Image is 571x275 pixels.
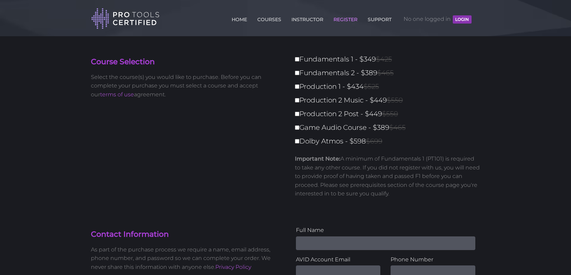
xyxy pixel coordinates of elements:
p: A minimum of Fundamentals 1 (PT101) is required to take any other course. If you did not register... [295,154,480,198]
span: $550 [382,110,398,118]
label: Production 2 Post - $449 [295,108,485,120]
label: Game Audio Course - $389 [295,122,485,134]
a: INSTRUCTOR [290,13,325,24]
strong: Important Note: [295,155,340,162]
a: REGISTER [332,13,359,24]
input: Production 2 Post - $449$550 [295,112,299,116]
img: Pro Tools Certified Logo [91,8,160,30]
h4: Contact Information [91,229,281,240]
span: $465 [389,123,406,132]
label: Phone Number [391,255,475,264]
span: $425 [376,55,392,63]
a: SUPPORT [366,13,393,24]
input: Fundamentals 1 - $349$425 [295,57,299,61]
a: COURSES [256,13,283,24]
input: Dolby Atmos - $598$699 [295,139,299,143]
label: Fundamentals 2 - $389 [295,67,485,79]
label: Fundamentals 1 - $349 [295,53,485,65]
label: AVID Account Email [296,255,381,264]
label: Production 2 Music - $449 [295,94,485,106]
span: $525 [364,82,379,91]
input: Fundamentals 2 - $389$465 [295,71,299,75]
a: terms of use [100,91,134,98]
p: As part of the purchase process we require a name, email address, phone number, and password so w... [91,245,281,272]
a: Privacy Policy [215,264,251,270]
input: Production 1 - $434$525 [295,84,299,89]
input: Game Audio Course - $389$465 [295,125,299,130]
label: Full Name [296,226,475,235]
span: $550 [387,96,403,104]
span: $699 [366,137,382,145]
h4: Course Selection [91,57,281,67]
input: Production 2 Music - $449$550 [295,98,299,102]
label: Production 1 - $434 [295,81,485,93]
span: $465 [377,69,394,77]
span: No one logged in [404,9,471,29]
a: HOME [230,13,249,24]
button: LOGIN [453,15,471,24]
p: Select the course(s) you would like to purchase. Before you can complete your purchase you must s... [91,73,281,99]
label: Dolby Atmos - $598 [295,135,485,147]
